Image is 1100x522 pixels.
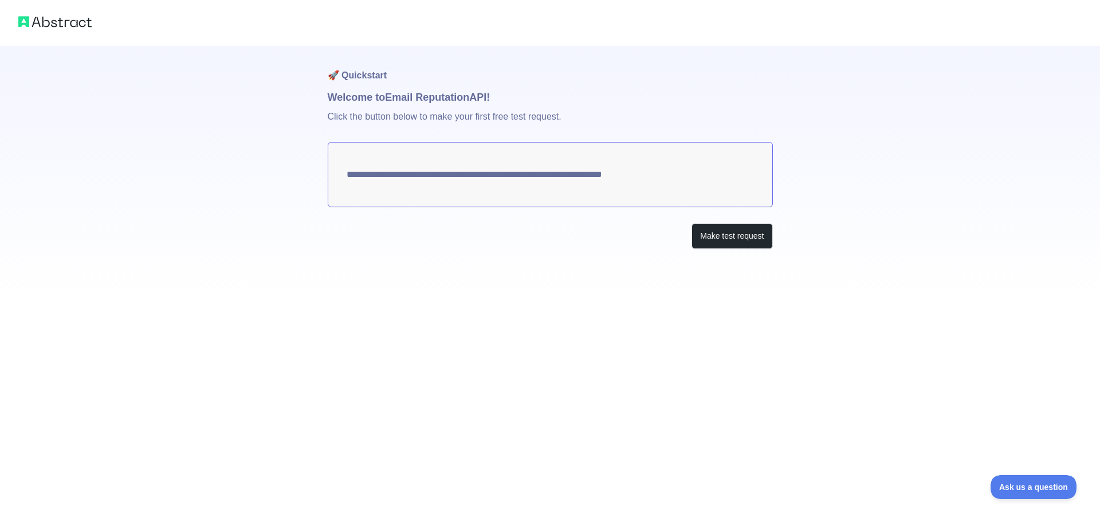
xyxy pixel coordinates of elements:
p: Click the button below to make your first free test request. [328,105,773,142]
img: Abstract logo [18,14,92,30]
h1: 🚀 Quickstart [328,46,773,89]
button: Make test request [692,223,772,249]
h1: Welcome to Email Reputation API! [328,89,773,105]
iframe: Toggle Customer Support [991,475,1077,499]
